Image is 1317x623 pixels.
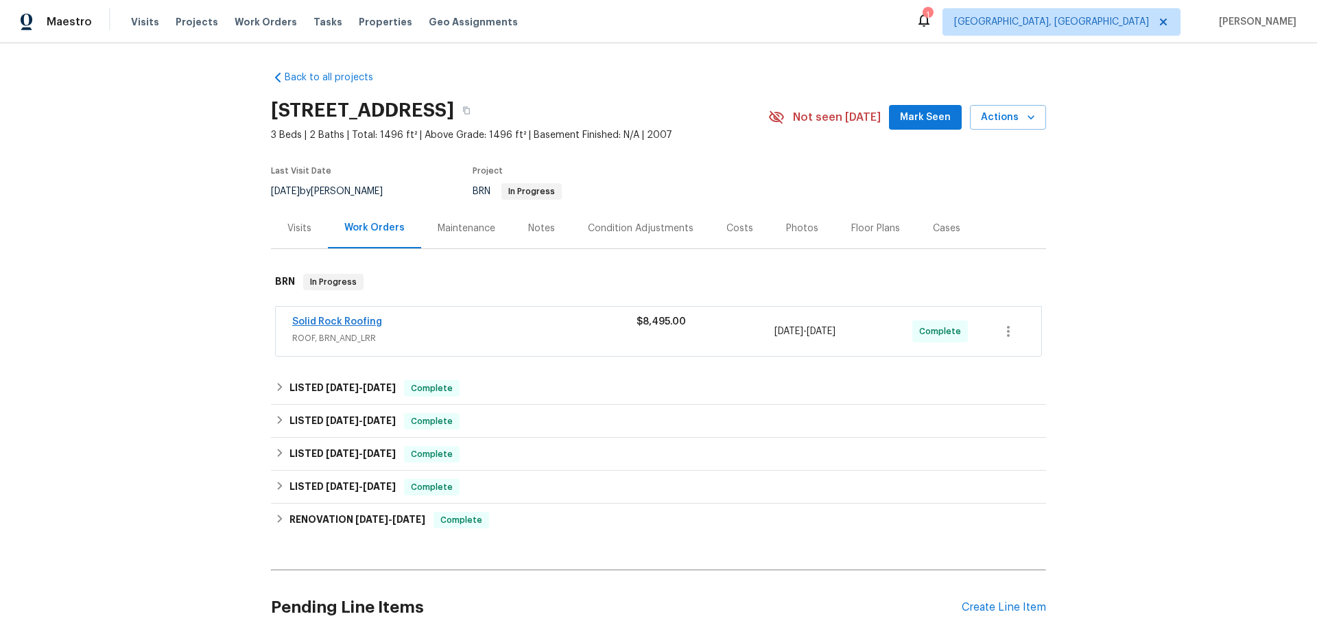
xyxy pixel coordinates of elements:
span: [DATE] [807,327,835,336]
h6: BRN [275,274,295,290]
span: [DATE] [363,416,396,425]
a: Solid Rock Roofing [292,317,382,327]
span: - [326,383,396,392]
a: Back to all projects [271,71,403,84]
span: [DATE] [326,482,359,491]
span: Not seen [DATE] [793,110,881,124]
div: Costs [726,222,753,235]
div: Work Orders [344,221,405,235]
span: Visits [131,15,159,29]
span: Mark Seen [900,109,951,126]
span: 3 Beds | 2 Baths | Total: 1496 ft² | Above Grade: 1496 ft² | Basement Finished: N/A | 2007 [271,128,768,142]
span: Tasks [313,17,342,27]
span: Complete [435,513,488,527]
span: Maestro [47,15,92,29]
h6: LISTED [289,446,396,462]
div: Create Line Item [962,601,1046,614]
div: BRN In Progress [271,260,1046,304]
span: In Progress [503,187,560,196]
div: Condition Adjustments [588,222,693,235]
h6: LISTED [289,380,396,397]
span: [DATE] [326,416,359,425]
span: Complete [919,325,966,338]
h6: RENOVATION [289,512,425,528]
div: Visits [287,222,311,235]
span: [DATE] [271,187,300,196]
span: - [355,515,425,524]
div: 1 [923,8,932,22]
span: [DATE] [774,327,803,336]
div: Cases [933,222,960,235]
span: Work Orders [235,15,297,29]
span: - [326,482,396,491]
button: Actions [970,105,1046,130]
span: Project [473,167,503,175]
div: LISTED [DATE]-[DATE]Complete [271,471,1046,504]
span: Projects [176,15,218,29]
h6: LISTED [289,413,396,430]
div: LISTED [DATE]-[DATE]Complete [271,438,1046,471]
span: Last Visit Date [271,167,331,175]
button: Mark Seen [889,105,962,130]
span: - [326,416,396,425]
span: [DATE] [363,482,396,491]
span: Complete [405,480,458,494]
span: - [774,325,835,338]
span: [DATE] [363,449,396,458]
div: LISTED [DATE]-[DATE]Complete [271,405,1046,438]
span: - [326,449,396,458]
span: Actions [981,109,1035,126]
div: LISTED [DATE]-[DATE]Complete [271,372,1046,405]
span: $8,495.00 [637,317,686,327]
div: Floor Plans [851,222,900,235]
span: Properties [359,15,412,29]
span: [DATE] [363,383,396,392]
span: Complete [405,414,458,428]
div: Photos [786,222,818,235]
span: [DATE] [355,515,388,524]
span: [DATE] [326,383,359,392]
span: BRN [473,187,562,196]
span: [DATE] [326,449,359,458]
span: Geo Assignments [429,15,518,29]
div: Notes [528,222,555,235]
span: [GEOGRAPHIC_DATA], [GEOGRAPHIC_DATA] [954,15,1149,29]
h2: [STREET_ADDRESS] [271,104,454,117]
div: by [PERSON_NAME] [271,183,399,200]
button: Copy Address [454,98,479,123]
span: Complete [405,447,458,461]
span: ROOF, BRN_AND_LRR [292,331,637,345]
span: [DATE] [392,515,425,524]
span: [PERSON_NAME] [1213,15,1296,29]
span: Complete [405,381,458,395]
div: RENOVATION [DATE]-[DATE]Complete [271,504,1046,537]
h6: LISTED [289,479,396,495]
span: In Progress [305,275,362,289]
div: Maintenance [438,222,495,235]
